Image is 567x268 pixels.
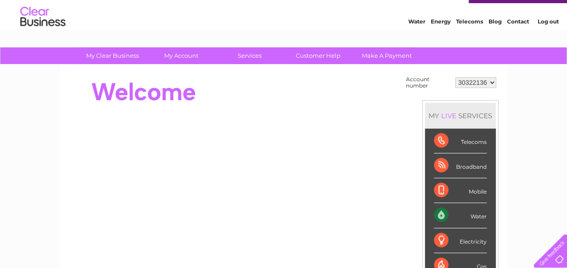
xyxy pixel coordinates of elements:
[489,38,502,45] a: Blog
[144,47,218,64] a: My Account
[75,47,150,64] a: My Clear Business
[20,23,66,51] img: logo.png
[425,103,496,129] div: MY SERVICES
[434,203,487,228] div: Water
[537,38,558,45] a: Log out
[431,38,451,45] a: Energy
[439,111,458,120] div: LIVE
[434,153,487,178] div: Broadband
[281,47,355,64] a: Customer Help
[397,5,459,16] a: 0333 014 3131
[507,38,529,45] a: Contact
[350,47,424,64] a: Make A Payment
[434,178,487,203] div: Mobile
[434,228,487,253] div: Electricity
[408,38,425,45] a: Water
[212,47,287,64] a: Services
[434,129,487,153] div: Telecoms
[404,74,453,91] td: Account number
[456,38,483,45] a: Telecoms
[71,5,497,44] div: Clear Business is a trading name of Verastar Limited (registered in [GEOGRAPHIC_DATA] No. 3667643...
